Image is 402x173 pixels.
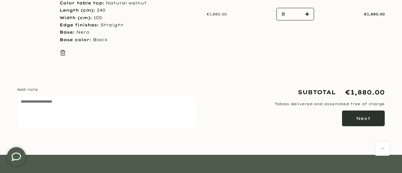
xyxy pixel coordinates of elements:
font: €1,880.00 [345,88,385,96]
font: Black [93,37,108,42]
font: Nero [76,30,90,35]
font: 240 [97,8,106,13]
font: Add note [17,87,38,92]
font: Length (cm): [60,8,95,13]
font: Next [356,116,371,121]
font: Subtotal [298,89,336,96]
font: Tables delivered and assembled free of charge [275,102,385,106]
font: Base: [60,30,75,35]
font: €1,880.00 [364,12,385,16]
font: Width (cm): [60,15,92,20]
button: Next [342,111,385,126]
font: Straight [100,22,123,27]
font: Base color: [60,37,91,42]
font: Edge finishes: [60,22,99,27]
a: Back to top [375,142,389,156]
font: Natural walnut [106,0,147,5]
font: Color table top: [60,0,104,5]
font: €1,880.00 [207,12,227,16]
font: 100 [94,15,102,20]
iframe: toggle-frame [1,141,32,172]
